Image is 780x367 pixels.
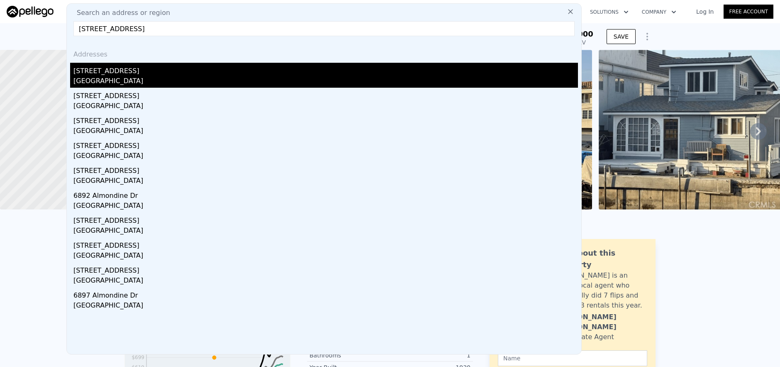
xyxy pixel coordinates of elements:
div: [GEOGRAPHIC_DATA] [73,151,578,163]
button: Solutions [583,5,635,20]
div: [GEOGRAPHIC_DATA] [73,176,578,187]
div: [GEOGRAPHIC_DATA] [73,226,578,237]
div: [STREET_ADDRESS] [73,88,578,101]
img: Pellego [7,6,54,17]
div: [GEOGRAPHIC_DATA] [73,201,578,212]
a: Free Account [724,5,773,19]
input: Enter an address, city, region, neighborhood or zip code [73,21,575,36]
tspan: $699 [132,355,144,360]
div: [STREET_ADDRESS] [73,138,578,151]
a: Log In [686,7,724,16]
button: Company [635,5,683,20]
div: Addresses [70,43,578,63]
div: Real Estate Agent [555,332,614,342]
div: [STREET_ADDRESS] [73,262,578,276]
div: [PERSON_NAME] is an active local agent who personally did 7 flips and bought 3 rentals this year. [555,271,647,310]
div: Ask about this property [555,247,647,271]
div: 6897 Almondine Dr [73,287,578,300]
button: SAVE [607,29,636,44]
div: [STREET_ADDRESS] [73,212,578,226]
span: Search an address or region [70,8,170,18]
div: [GEOGRAPHIC_DATA] [73,276,578,287]
div: [PERSON_NAME] [PERSON_NAME] [555,312,647,332]
div: [GEOGRAPHIC_DATA] [73,251,578,262]
div: [STREET_ADDRESS] [73,63,578,76]
div: [GEOGRAPHIC_DATA] [73,126,578,138]
div: [STREET_ADDRESS] [73,163,578,176]
div: Bathrooms [310,351,390,360]
div: [GEOGRAPHIC_DATA] [73,101,578,113]
div: [GEOGRAPHIC_DATA] [73,76,578,88]
div: [STREET_ADDRESS] [73,113,578,126]
button: Show Options [639,28,656,45]
div: [STREET_ADDRESS] [73,237,578,251]
div: 1 [390,351,470,360]
div: 6892 Almondine Dr [73,187,578,201]
input: Name [498,350,647,366]
div: [GEOGRAPHIC_DATA] [73,300,578,312]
